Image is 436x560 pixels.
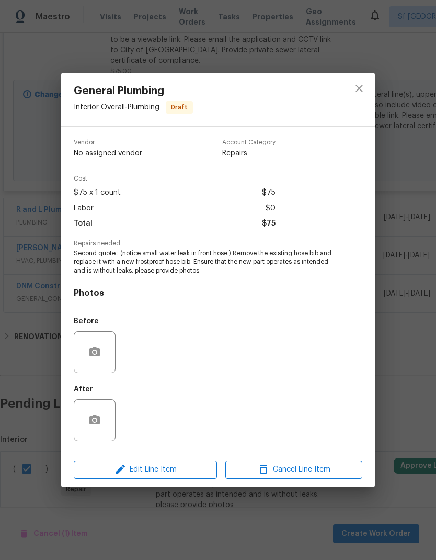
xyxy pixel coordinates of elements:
span: Edit Line Item [77,463,214,476]
span: Cost [74,175,276,182]
span: No assigned vendor [74,148,142,159]
span: Account Category [222,139,276,146]
button: Edit Line Item [74,461,217,479]
span: Repairs [222,148,276,159]
span: $75 [262,216,276,231]
span: $75 x 1 count [74,185,121,200]
h5: After [74,386,93,393]
span: Cancel Line Item [228,463,359,476]
button: close [347,76,372,101]
span: Vendor [74,139,142,146]
span: Interior Overall - Plumbing [74,104,159,111]
span: $0 [266,201,276,216]
span: Repairs needed [74,240,362,247]
span: Labor [74,201,94,216]
h4: Photos [74,288,362,298]
span: Second quote : (notice small water leak in front hose.) Remove the existing hose bib and replace ... [74,249,334,275]
h5: Before [74,318,99,325]
span: Draft [167,102,192,113]
span: $75 [262,185,276,200]
button: Cancel Line Item [225,461,362,479]
span: Total [74,216,93,231]
span: General Plumbing [74,85,193,97]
